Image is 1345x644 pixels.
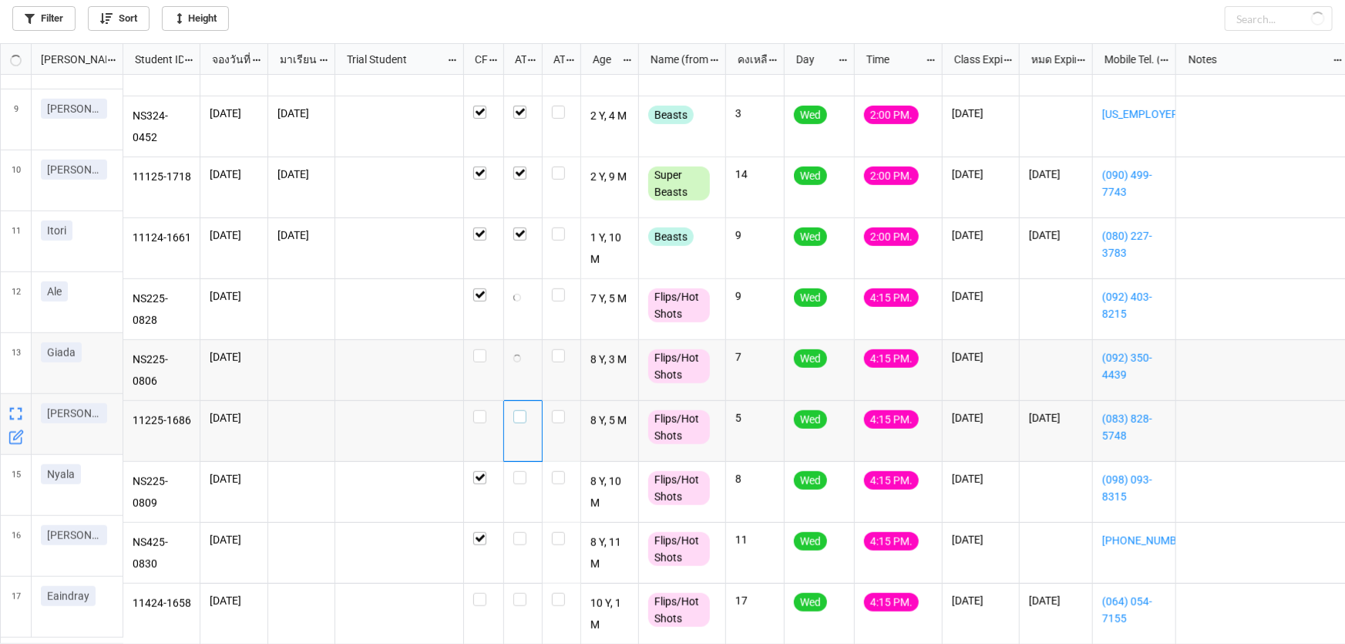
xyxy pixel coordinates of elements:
[12,6,76,31] a: Filter
[1095,51,1159,68] div: Mobile Tel. (from Nick Name)
[338,51,446,68] div: Trial Student
[648,532,710,566] div: Flips/Hot Shots
[133,349,191,391] p: NS225-0806
[47,528,101,543] p: [PERSON_NAME]
[210,228,258,243] p: [DATE]
[794,532,827,551] div: Wed
[210,532,258,548] p: [DATE]
[1102,167,1166,201] a: (090) 499-7743
[12,333,21,393] span: 13
[1102,532,1166,549] a: [PHONE_NUMBER]
[864,106,919,124] div: 2:00 PM.
[864,167,919,185] div: 2:00 PM.
[210,471,258,487] p: [DATE]
[12,516,21,576] span: 16
[32,51,106,68] div: [PERSON_NAME] Name
[648,471,710,505] div: Flips/Hot Shots
[864,288,919,307] div: 4:15 PM.
[735,471,775,487] p: 8
[466,51,488,68] div: CF
[1029,228,1083,243] p: [DATE]
[945,51,1003,68] div: Class Expiration
[794,228,827,246] div: Wed
[210,167,258,182] p: [DATE]
[47,345,76,360] p: Giada
[952,532,1010,548] p: [DATE]
[203,51,252,68] div: จองวันที่
[735,228,775,243] p: 9
[88,6,150,31] a: Sort
[277,106,325,121] p: [DATE]
[794,471,827,490] div: Wed
[12,272,21,332] span: 12
[1,44,123,75] div: grid
[735,532,775,548] p: 11
[133,106,191,147] p: NS324-0452
[648,106,694,124] div: Beasts
[12,455,21,515] span: 15
[590,349,630,371] p: 8 Y, 3 M
[162,6,229,31] a: Height
[952,471,1010,487] p: [DATE]
[735,288,775,304] p: 9
[1102,288,1166,322] a: (092) 403-8215
[277,167,325,182] p: [DATE]
[952,593,1010,609] p: [DATE]
[133,410,191,432] p: 11225-1686
[952,349,1010,365] p: [DATE]
[648,349,710,383] div: Flips/Hot Shots
[590,288,630,310] p: 7 Y, 5 M
[133,288,191,330] p: NS225-0828
[590,167,630,188] p: 2 Y, 9 M
[952,228,1010,243] p: [DATE]
[1102,410,1166,444] a: (083) 828-5748
[12,577,21,637] span: 17
[648,288,710,322] div: Flips/Hot Shots
[590,532,630,574] p: 8 Y, 11 M
[648,593,710,627] div: Flips/Hot Shots
[47,588,89,604] p: Eaindray
[506,51,527,68] div: ATT
[544,51,566,68] div: ATK
[133,593,191,615] p: 11424-1658
[648,228,694,246] div: Beasts
[1102,228,1166,261] a: (080) 227-3783
[590,106,630,127] p: 2 Y, 4 M
[47,101,101,116] p: [PERSON_NAME]
[133,471,191,513] p: NS225-0809
[210,106,258,121] p: [DATE]
[277,228,325,243] p: [DATE]
[590,471,630,513] p: 8 Y, 10 M
[47,284,62,299] p: Ale
[864,228,919,246] div: 2:00 PM.
[133,228,191,249] p: 11124-1661
[857,51,926,68] div: Time
[12,211,21,271] span: 11
[1029,593,1083,609] p: [DATE]
[583,51,623,68] div: Age
[735,106,775,121] p: 3
[952,106,1010,121] p: [DATE]
[728,51,768,68] div: คงเหลือ (from Nick Name)
[952,288,1010,304] p: [DATE]
[210,349,258,365] p: [DATE]
[12,150,21,211] span: 10
[1102,106,1166,123] a: [US_EMPLOYER_IDENTIFICATION_NUMBER]
[47,406,101,421] p: [PERSON_NAME]
[864,410,919,429] div: 4:15 PM.
[735,167,775,182] p: 14
[210,288,258,304] p: [DATE]
[126,51,183,68] div: Student ID (from [PERSON_NAME] Name)
[648,167,710,201] div: Super Beasts
[1022,51,1076,68] div: หมด Expired date (from [PERSON_NAME] Name)
[952,167,1010,182] p: [DATE]
[794,593,827,612] div: Wed
[1225,6,1333,31] input: Search...
[735,593,775,609] p: 17
[794,410,827,429] div: Wed
[864,532,919,551] div: 4:15 PM.
[14,89,18,150] span: 9
[1029,410,1083,426] p: [DATE]
[133,532,191,574] p: NS425-0830
[1029,167,1083,182] p: [DATE]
